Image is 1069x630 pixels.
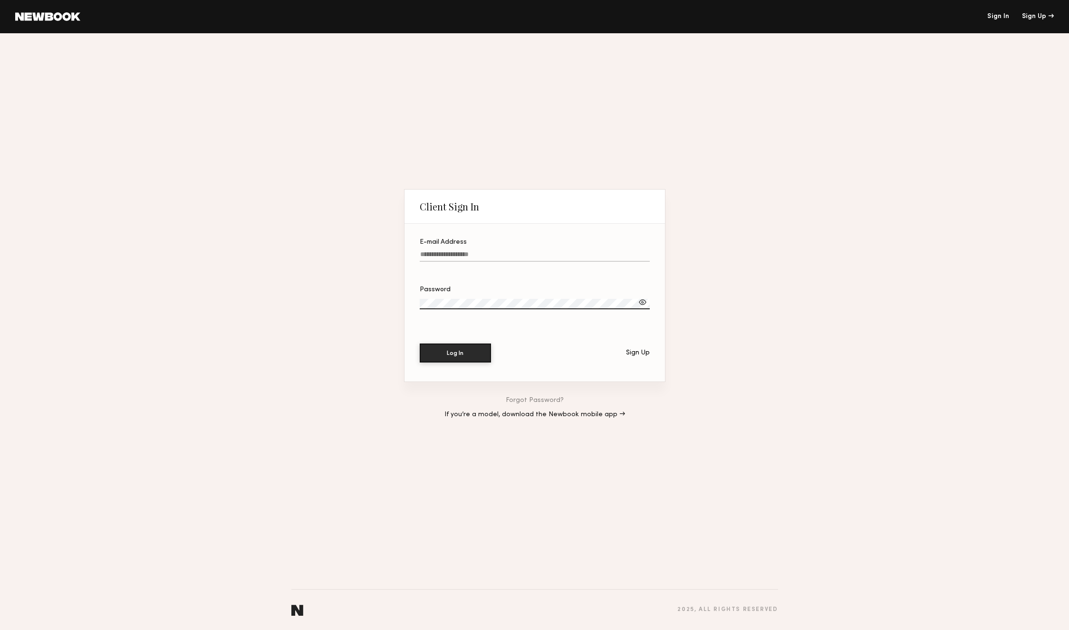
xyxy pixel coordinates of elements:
[626,350,650,356] div: Sign Up
[987,13,1009,20] a: Sign In
[420,201,479,212] div: Client Sign In
[420,299,650,309] input: Password
[1022,13,1054,20] div: Sign Up
[444,411,625,418] a: If you’re a model, download the Newbook mobile app →
[420,344,491,363] button: Log In
[506,397,564,404] a: Forgot Password?
[420,251,650,262] input: E-mail Address
[677,607,778,613] div: 2025 , all rights reserved
[420,239,650,246] div: E-mail Address
[420,286,650,293] div: Password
